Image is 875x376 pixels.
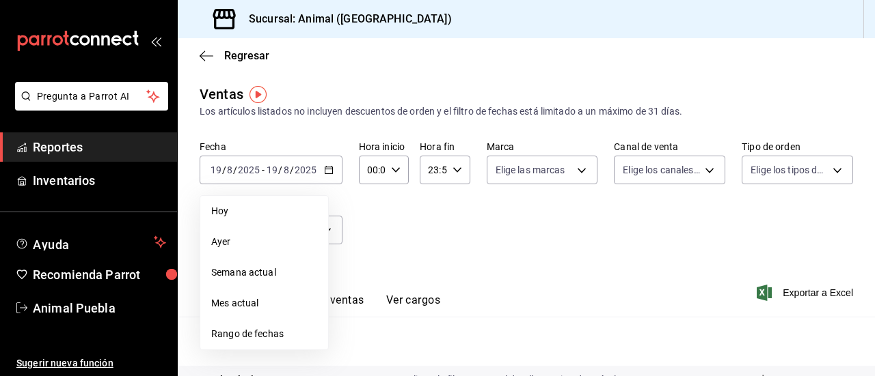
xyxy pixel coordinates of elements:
[266,164,278,175] input: --
[250,86,267,103] img: Tooltip marker
[200,104,853,119] div: Los artículos listados no incluyen descuentos de orden y el filtro de fechas está limitado a un m...
[211,204,317,218] span: Hoy
[262,164,265,175] span: -
[200,333,853,349] p: Resumen
[237,164,260,175] input: ----
[226,164,233,175] input: --
[211,235,317,249] span: Ayer
[211,265,317,280] span: Semana actual
[33,171,166,190] span: Inventarios
[759,285,853,301] button: Exportar a Excel
[33,234,148,250] span: Ayuda
[386,293,441,317] button: Ver cargos
[742,142,853,151] label: Tipo de orden
[310,293,364,317] button: Ver ventas
[614,142,725,151] label: Canal de venta
[37,89,147,104] span: Pregunta a Parrot AI
[33,138,166,156] span: Reportes
[751,163,828,177] span: Elige los tipos de orden
[294,164,317,175] input: ----
[238,11,452,27] h3: Sucursal: Animal ([GEOGRAPHIC_DATA])
[233,164,237,175] span: /
[33,265,166,284] span: Recomienda Parrot
[487,142,598,151] label: Marca
[211,327,317,341] span: Rango de fechas
[224,49,269,62] span: Regresar
[290,164,294,175] span: /
[210,164,222,175] input: --
[420,142,470,151] label: Hora fin
[200,84,243,104] div: Ventas
[200,49,269,62] button: Regresar
[623,163,700,177] span: Elige los canales de venta
[10,99,168,113] a: Pregunta a Parrot AI
[283,164,290,175] input: --
[221,293,440,317] div: navigation tabs
[211,296,317,310] span: Mes actual
[33,299,166,317] span: Animal Puebla
[278,164,282,175] span: /
[359,142,409,151] label: Hora inicio
[15,82,168,111] button: Pregunta a Parrot AI
[16,356,166,371] span: Sugerir nueva función
[150,35,161,46] button: open_drawer_menu
[222,164,226,175] span: /
[200,142,342,151] label: Fecha
[496,163,565,177] span: Elige las marcas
